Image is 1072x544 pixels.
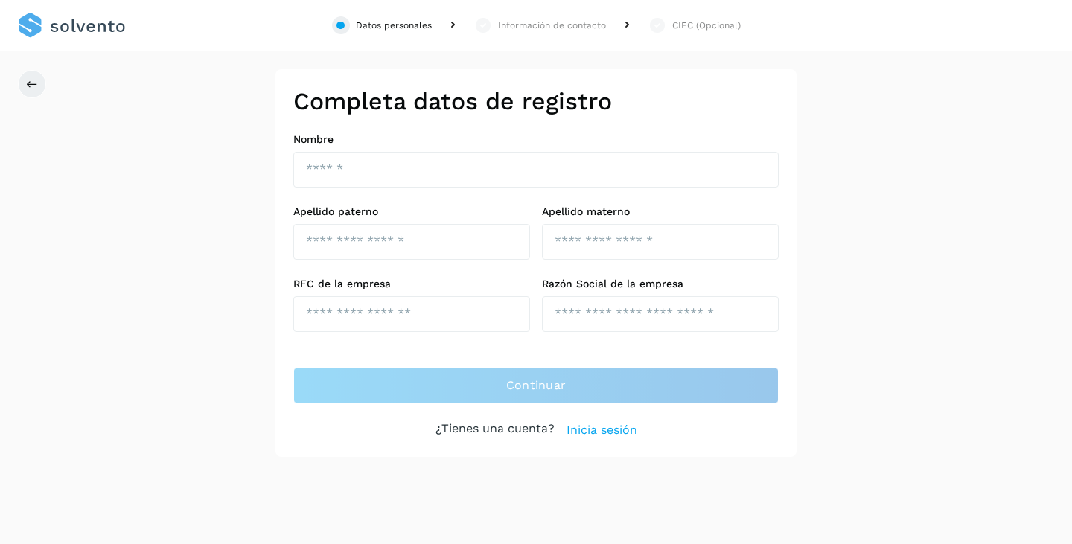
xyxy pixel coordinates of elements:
p: ¿Tienes una cuenta? [435,421,555,439]
label: Apellido materno [542,205,779,218]
a: Inicia sesión [567,421,637,439]
label: Razón Social de la empresa [542,278,779,290]
label: Apellido paterno [293,205,530,218]
div: CIEC (Opcional) [672,19,741,32]
span: Continuar [506,377,567,394]
div: Información de contacto [498,19,606,32]
label: Nombre [293,133,779,146]
div: Datos personales [356,19,432,32]
h2: Completa datos de registro [293,87,779,115]
label: RFC de la empresa [293,278,530,290]
button: Continuar [293,368,779,403]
